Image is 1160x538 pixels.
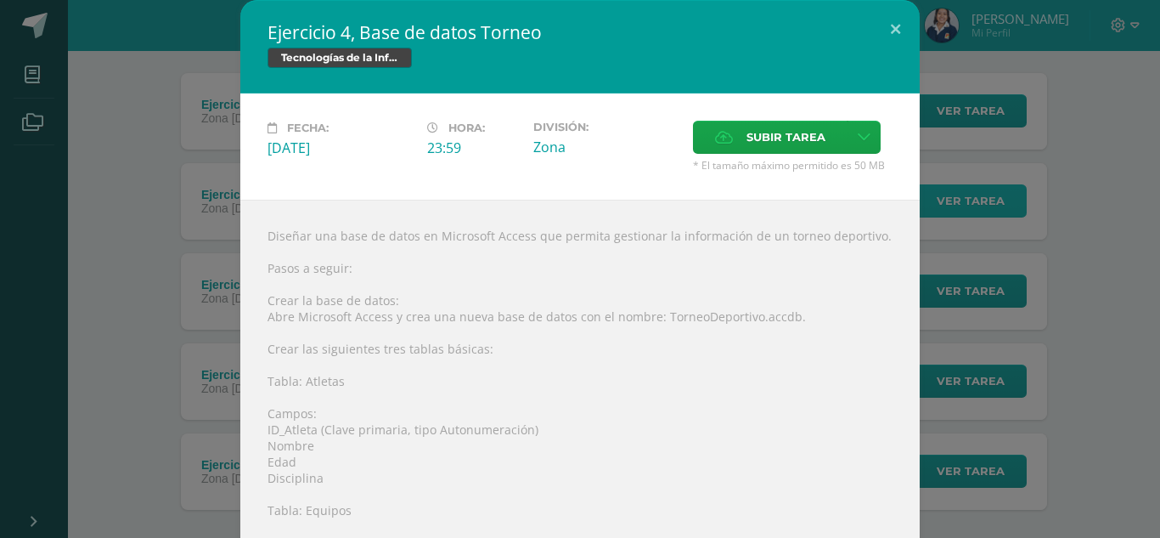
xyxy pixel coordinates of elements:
div: 23:59 [427,139,520,157]
span: Subir tarea [746,122,825,153]
h2: Ejercicio 4, Base de datos Torneo [267,20,893,44]
span: Fecha: [287,122,329,134]
span: * El tamaño máximo permitido es 50 MB [693,158,893,173]
span: Hora: [448,122,485,134]
div: Zona [533,138,679,156]
div: [DATE] [267,139,414,157]
span: Tecnologías de la Información y la Comunicación 4 [267,48,412,68]
label: División: [533,121,679,133]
